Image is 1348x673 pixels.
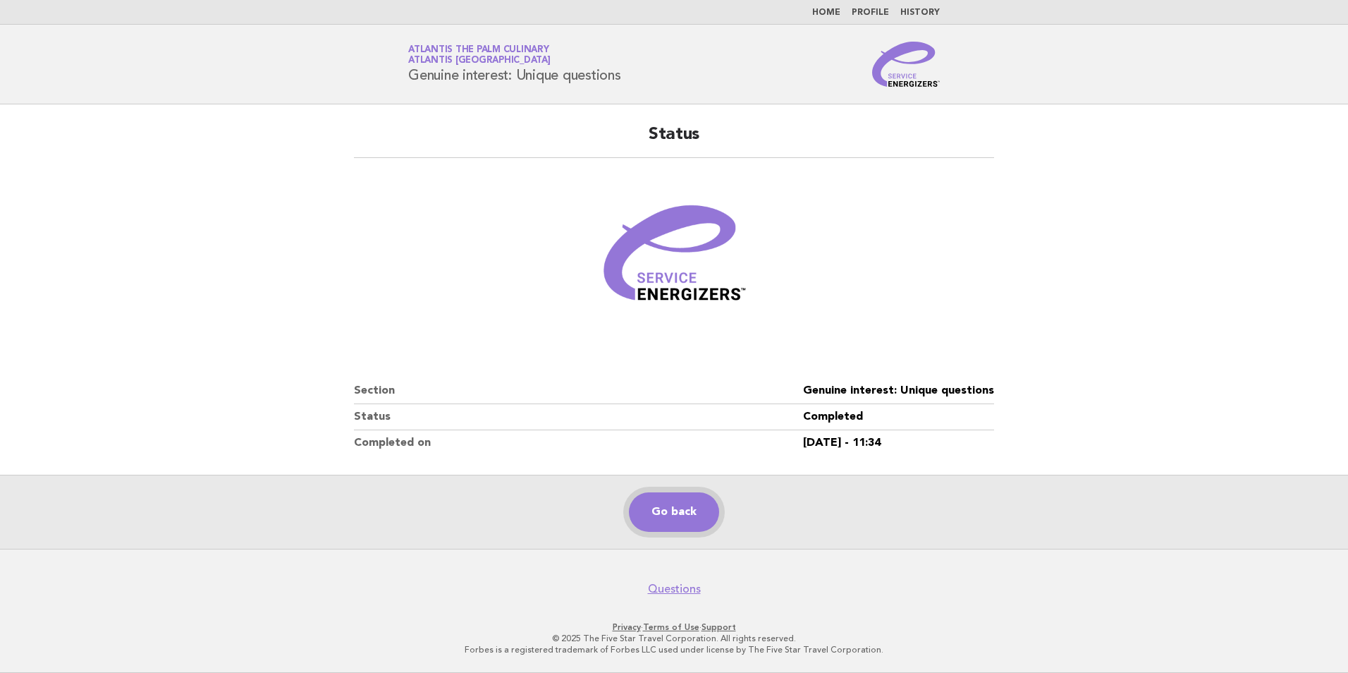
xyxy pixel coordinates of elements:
img: Verified [589,175,759,344]
dt: Section [354,378,803,404]
p: © 2025 The Five Star Travel Corporation. All rights reserved. [243,633,1105,644]
h2: Status [354,123,994,158]
dd: [DATE] - 11:34 [803,430,994,456]
a: Support [701,622,736,632]
a: Terms of Use [643,622,699,632]
dt: Completed on [354,430,803,456]
a: Profile [852,8,889,17]
a: Home [812,8,840,17]
a: Atlantis The Palm CulinaryAtlantis [GEOGRAPHIC_DATA] [408,45,551,65]
img: Service Energizers [872,42,940,87]
a: History [900,8,940,17]
a: Questions [648,582,701,596]
dt: Status [354,404,803,430]
p: · · [243,622,1105,633]
dd: Completed [803,404,994,430]
a: Privacy [613,622,641,632]
dd: Genuine interest: Unique questions [803,378,994,404]
p: Forbes is a registered trademark of Forbes LLC used under license by The Five Star Travel Corpora... [243,644,1105,655]
a: Go back [629,492,719,532]
h1: Genuine interest: Unique questions [408,46,621,83]
span: Atlantis [GEOGRAPHIC_DATA] [408,56,551,66]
